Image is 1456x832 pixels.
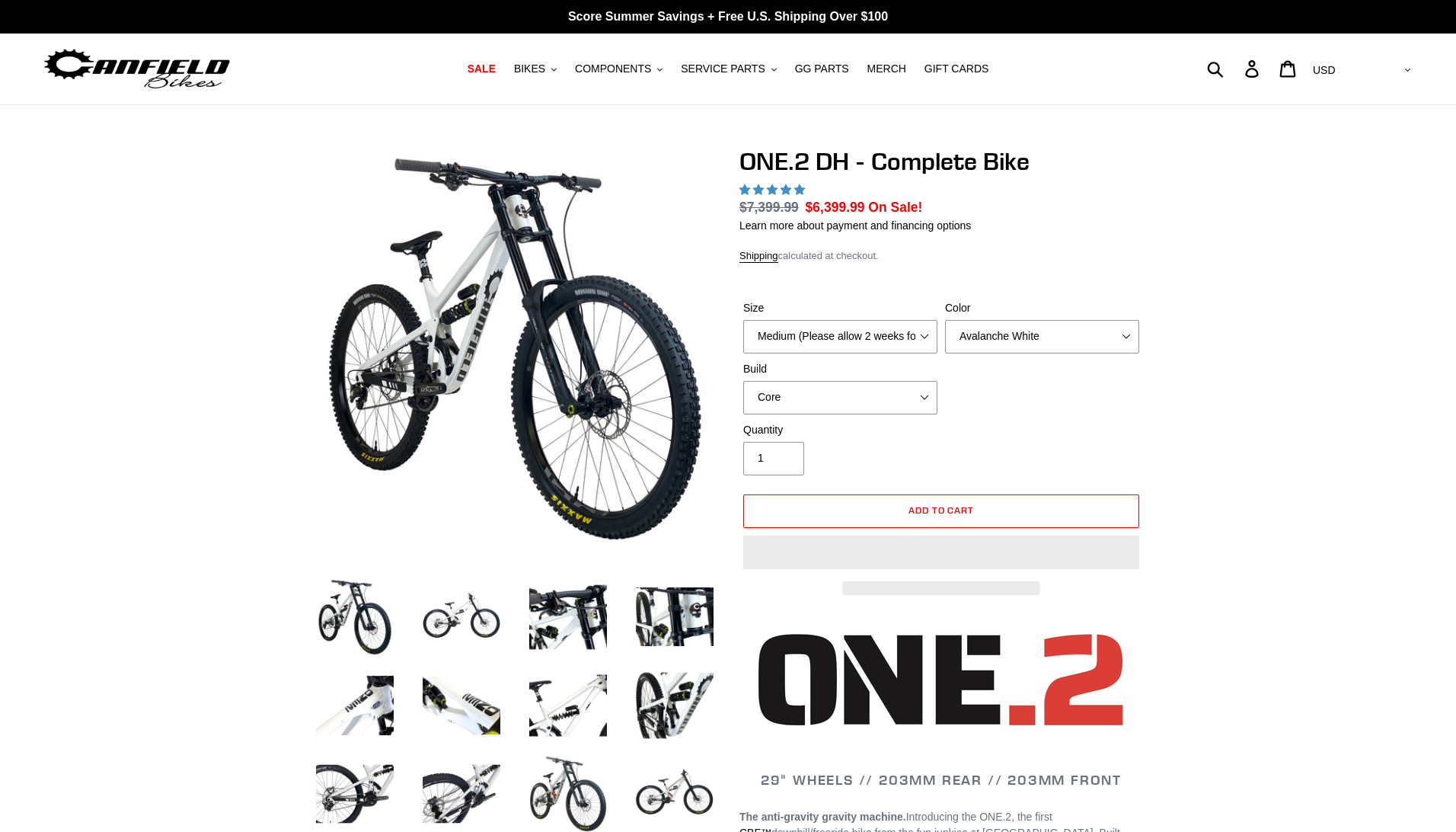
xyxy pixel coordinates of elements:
[526,664,610,747] img: Load image into Gallery viewer, ONE.2 DH - Complete Bike
[743,494,1139,528] button: Add to cart
[739,147,1143,176] h1: ONE.2 DH - Complete Bike
[567,59,670,79] button: COMPONENTS
[917,59,997,79] a: GIFT CARDS
[506,59,564,79] button: BIKES
[681,62,765,75] span: SERVICE PARTS
[420,575,503,659] img: Load image into Gallery viewer, ONE.2 DH - Complete Bike
[42,45,232,93] img: Canfield Bikes
[460,59,503,79] a: SALE
[908,504,975,516] span: Add to cart
[795,62,849,75] span: GG PARTS
[468,62,496,75] span: SALE
[633,575,717,659] img: Load image into Gallery viewer, ONE.2 DH - Complete Bike
[924,62,989,75] span: GIFT CARDS
[868,197,922,217] span: On Sale!
[575,62,651,75] span: COMPONENTS
[743,361,937,377] label: Build
[739,250,778,263] a: Shipping
[761,771,1122,789] span: 29" WHEELS // 203MM REAR // 203MM FRONT
[739,219,971,232] a: Learn more about payment and financing options
[860,59,914,79] a: MERCH
[945,300,1139,316] label: Color
[1215,52,1254,85] input: Search
[633,664,717,747] img: Load image into Gallery viewer, ONE.2 DH - Complete Bike
[743,422,937,438] label: Quantity
[867,62,906,75] span: MERCH
[514,62,545,75] span: BIKES
[313,664,397,747] img: Load image into Gallery viewer, ONE.2 DH - Complete Bike
[313,575,397,659] img: Load image into Gallery viewer, ONE.2 DH - Complete Bike
[739,811,906,823] strong: The anti-gravity gravity machine.
[673,59,784,79] button: SERVICE PARTS
[806,200,865,215] span: $6,399.99
[787,59,857,79] a: GG PARTS
[743,300,937,316] label: Size
[526,575,610,659] img: Load image into Gallery viewer, ONE.2 DH - Complete Bike
[739,184,808,196] span: 5.00 stars
[739,200,799,215] s: $7,399.99
[420,664,503,747] img: Load image into Gallery viewer, ONE.2 DH - Complete Bike
[739,248,1143,264] div: calculated at checkout.
[316,150,714,548] img: ONE.2 DH - Complete Bike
